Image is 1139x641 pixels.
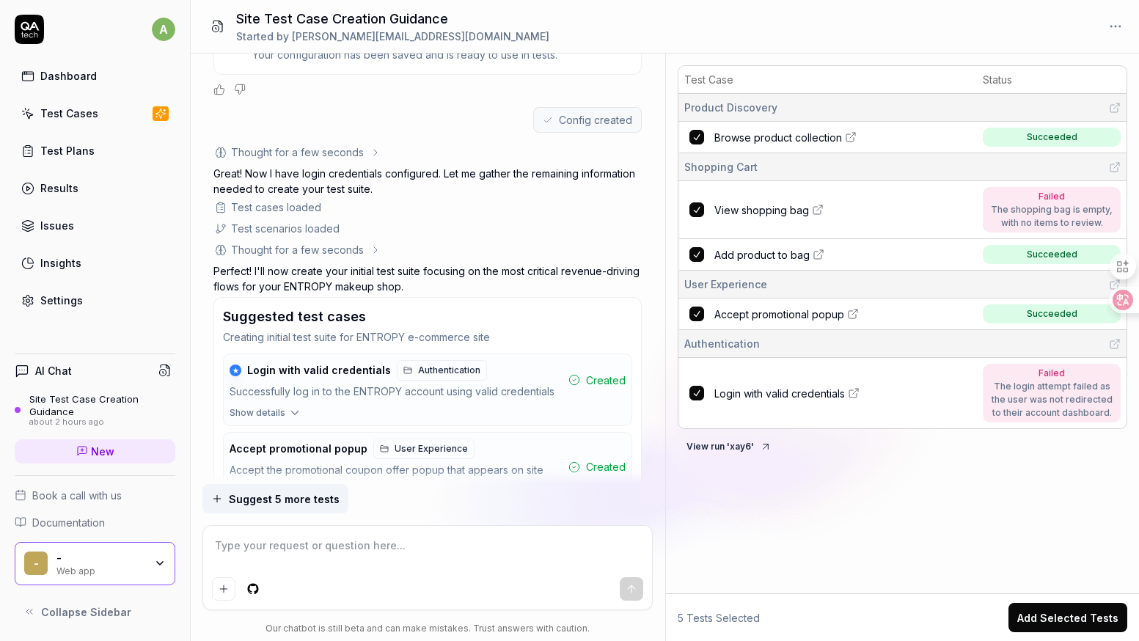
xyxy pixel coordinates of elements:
span: Created [586,373,626,388]
div: Test Plans [40,143,95,158]
span: Show details [230,406,285,420]
a: New [15,439,175,464]
div: Thought for a few seconds [231,242,364,257]
div: The shopping bag is empty, with no items to review. [990,203,1113,230]
div: ★ [230,365,241,376]
span: User Experience [684,276,767,292]
button: a [152,15,175,44]
p: Perfect! I'll now create your initial test suite focusing on the most critical revenue-driving fl... [213,263,642,294]
a: User Experience [373,439,475,459]
button: Positive feedback [213,84,225,95]
a: Book a call with us [15,488,175,503]
div: Accept the promotional coupon offer popup that appears on site entry [230,462,563,496]
span: Browse product collection [714,130,842,145]
a: View shopping bag [714,202,974,218]
span: Config created [559,112,632,128]
a: Insights [15,249,175,277]
span: Accept promotional popup [714,307,844,322]
span: Suggest 5 more tests [229,491,340,507]
div: Failed [990,367,1113,380]
span: View shopping bag [714,202,809,218]
div: Failed [990,190,1113,203]
div: Web app [56,564,144,576]
a: View run 'xay6' [678,438,780,453]
a: Results [15,174,175,202]
a: Add product to bag [714,247,974,263]
span: User Experience [395,442,468,455]
span: Login with valid credentials [714,386,845,401]
div: Succeeded [1027,307,1077,320]
span: Documentation [32,515,105,530]
div: Successfully log in to the ENTROPY account using valid credentials [230,384,563,400]
div: Results [40,180,78,196]
h4: AI Chat [35,363,72,378]
span: Product Discovery [684,100,777,115]
div: Thought for a few seconds [231,144,364,160]
a: Test Cases [15,99,175,128]
a: Documentation [15,515,175,530]
div: Succeeded [1027,248,1077,261]
th: Test Case [678,66,978,94]
span: Collapse Sidebar [41,604,131,620]
a: Site Test Case Creation Guidanceabout 2 hours ago [15,393,175,427]
th: Status [977,66,1127,94]
div: Dashboard [40,68,97,84]
div: Insights [40,255,81,271]
span: [PERSON_NAME][EMAIL_ADDRESS][DOMAIN_NAME] [292,30,549,43]
span: Accept promotional popup [230,442,367,455]
span: - [24,552,48,575]
span: Book a call with us [32,488,122,503]
span: Authentication [418,364,480,377]
div: Settings [40,293,83,308]
div: Test cases loaded [231,199,321,215]
a: Test Plans [15,136,175,165]
div: Site Test Case Creation Guidance [29,393,175,417]
div: about 2 hours ago [29,417,175,428]
a: Login with valid credentials [714,386,974,401]
button: Suggest 5 more tests [202,484,348,513]
div: Test Cases [40,106,98,121]
p: Great! Now I have login credentials configured. Let me gather the remaining information needed to... [213,166,642,197]
button: --Web app [15,542,175,586]
div: Test scenarios loaded [231,221,340,236]
a: Accept promotional popup [714,307,974,322]
button: Collapse Sidebar [15,597,175,626]
span: Shopping Cart [684,159,758,175]
div: Succeeded [1027,131,1077,144]
button: View run 'xay6' [678,435,780,458]
div: Issues [40,218,74,233]
a: Dashboard [15,62,175,90]
span: Add product to bag [714,247,810,263]
button: Add attachment [212,577,235,601]
a: Settings [15,286,175,315]
a: Issues [15,211,175,240]
p: Creating initial test suite for ENTROPY e-commerce site [223,329,632,345]
p: Your configuration has been saved and is ready to use in tests. [252,47,557,62]
button: Accept promotional popupUser ExperienceAccept the promotional coupon offer popup that appears on ... [224,433,631,502]
button: Negative feedback [234,84,246,95]
a: Authentication [397,360,487,381]
button: Add Selected Tests [1008,603,1127,632]
span: Created [586,459,626,475]
div: Started by [236,29,549,44]
span: New [91,444,114,459]
button: Show details [224,406,631,425]
span: a [152,18,175,41]
span: Login with valid credentials [247,364,391,377]
button: ★Login with valid credentialsAuthenticationSuccessfully log in to the ENTROPY account using valid... [224,354,631,406]
div: Our chatbot is still beta and can make mistakes. Trust answers with caution. [202,622,653,635]
a: Browse product collection [714,130,974,145]
h3: Suggested test cases [223,307,366,326]
div: - [56,552,144,565]
div: The login attempt failed as the user was not redirected to their account dashboard. [990,380,1113,420]
h1: Site Test Case Creation Guidance [236,9,549,29]
span: Authentication [684,336,760,351]
span: 5 Tests Selected [678,610,760,626]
